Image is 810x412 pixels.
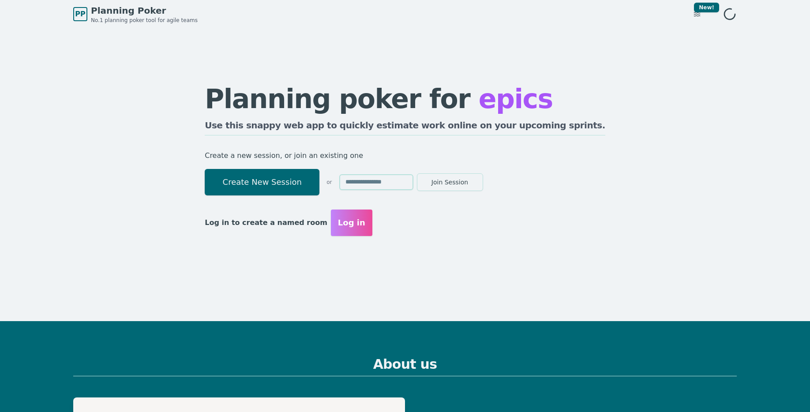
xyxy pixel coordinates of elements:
[91,17,198,24] span: No.1 planning poker tool for agile teams
[694,3,719,12] div: New!
[205,119,605,135] h2: Use this snappy web app to quickly estimate work online on your upcoming sprints.
[205,169,319,195] button: Create New Session
[689,6,705,22] button: New!
[338,217,365,229] span: Log in
[205,150,605,162] p: Create a new session, or join an existing one
[326,179,332,186] span: or
[417,173,483,191] button: Join Session
[331,210,372,236] button: Log in
[205,217,327,229] p: Log in to create a named room
[73,4,198,24] a: PPPlanning PokerNo.1 planning poker tool for agile teams
[479,83,553,114] span: epics
[75,9,85,19] span: PP
[73,356,737,376] h2: About us
[205,86,605,112] h1: Planning poker for
[91,4,198,17] span: Planning Poker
